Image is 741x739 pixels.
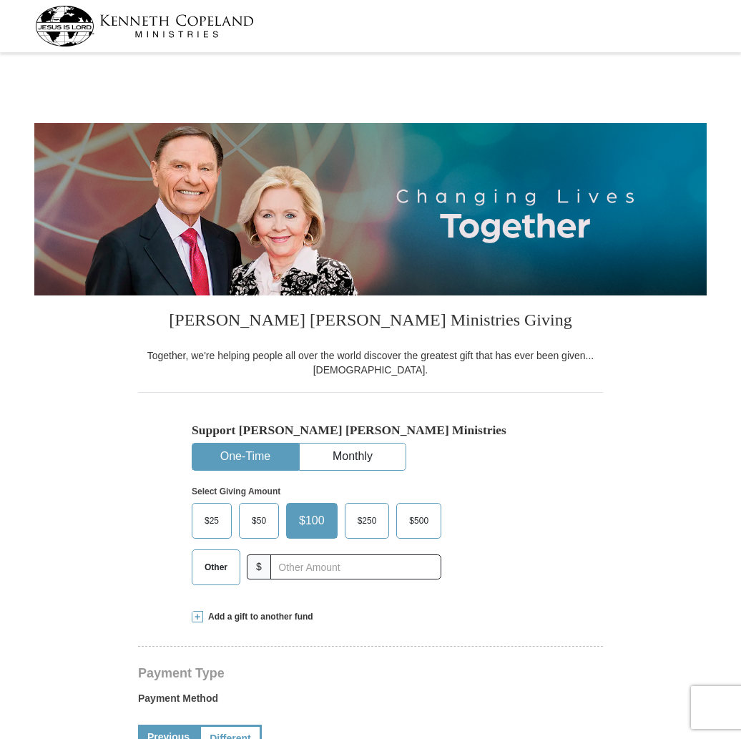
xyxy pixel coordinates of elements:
[245,510,273,532] span: $50
[138,667,603,679] h4: Payment Type
[197,510,226,532] span: $25
[138,691,603,713] label: Payment Method
[292,510,332,532] span: $100
[35,6,254,47] img: kcm-header-logo.svg
[197,557,235,578] span: Other
[192,444,298,470] button: One-Time
[138,295,603,348] h3: [PERSON_NAME] [PERSON_NAME] Ministries Giving
[192,423,549,438] h5: Support [PERSON_NAME] [PERSON_NAME] Ministries
[203,611,313,623] span: Add a gift to another fund
[192,486,280,496] strong: Select Giving Amount
[350,510,384,532] span: $250
[247,554,271,579] span: $
[300,444,406,470] button: Monthly
[138,348,603,377] div: Together, we're helping people all over the world discover the greatest gift that has ever been g...
[270,554,441,579] input: Other Amount
[402,510,436,532] span: $500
